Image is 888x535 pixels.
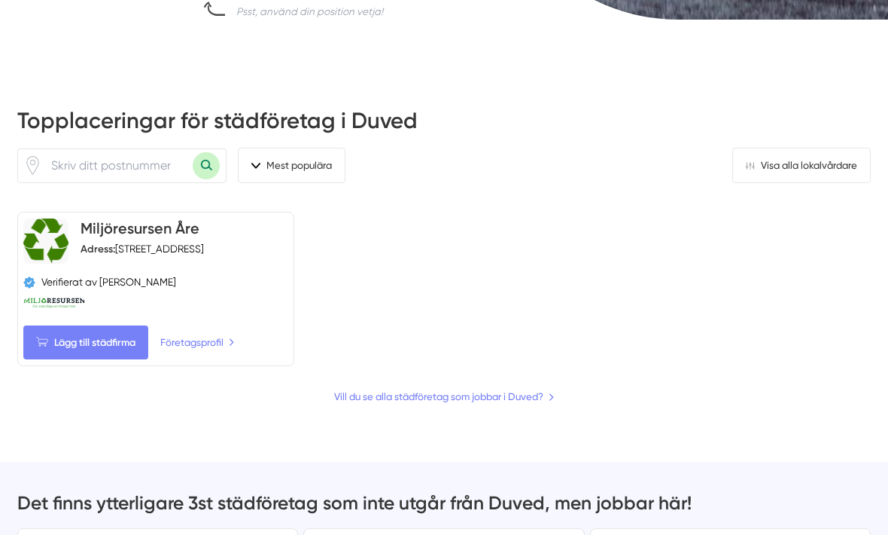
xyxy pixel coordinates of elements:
div: Psst, använd din position vetja! [236,5,383,19]
h2: Topplaceringar för städföretag i Duved [17,105,871,148]
div: [STREET_ADDRESS] [81,242,204,256]
a: Visa alla lokalvårdare [732,148,871,183]
button: Sök med postnummer [193,152,220,179]
: Lägg till städfirma [23,326,148,359]
h3: Det finns ytterligare 3st städföretag som inte utgår från Duved, men jobbar här! [17,491,871,528]
svg: Pin / Karta [23,156,42,175]
a: Miljöresursen Åre [81,219,199,237]
span: filter-section [238,148,345,183]
a: Vill du se alla städföretag som jobbar i Duved? [334,389,555,405]
img: Miljöresursen Åre logotyp [23,219,68,264]
a: Företagsprofil [160,335,235,350]
button: Mest populära [238,148,345,183]
input: Skriv ditt postnummer [42,149,193,182]
span: Klicka för att använda din position. [23,156,42,175]
img: Miljöresursen Åre är lokalvårdare i Duved [23,298,85,308]
span: Verifierat av [PERSON_NAME] [41,275,176,289]
strong: Adress: [81,243,115,255]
